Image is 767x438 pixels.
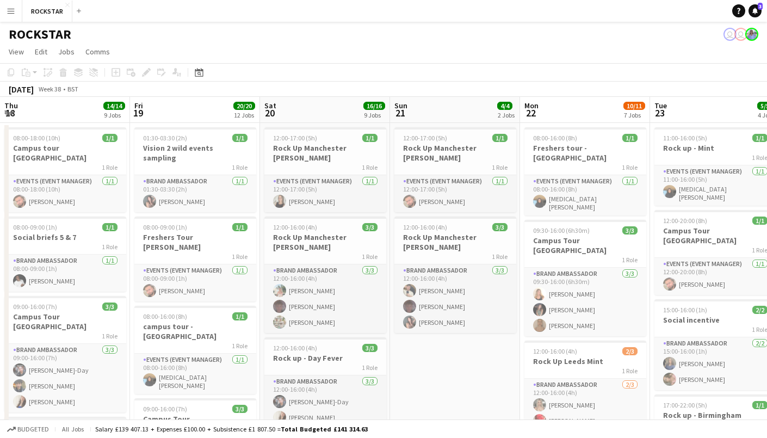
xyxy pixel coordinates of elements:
[524,175,646,215] app-card-role: Events (Event Manager)1/108:00-16:00 (8h)[MEDICAL_DATA][PERSON_NAME]
[362,134,378,142] span: 1/1
[232,163,248,171] span: 1 Role
[524,101,539,110] span: Mon
[622,256,638,264] span: 1 Role
[85,47,110,57] span: Comms
[533,226,590,235] span: 09:30-16:00 (6h30m)
[13,223,57,231] span: 08:00-09:00 (1h)
[264,217,386,333] div: 12:00-16:00 (4h)3/3Rock Up Manchester [PERSON_NAME]1 RoleBrand Ambassador3/312:00-16:00 (4h)[PERS...
[622,226,638,235] span: 3/3
[264,127,386,212] app-job-card: 12:00-17:00 (5h)1/1Rock Up Manchester [PERSON_NAME]1 RoleEvents (Event Manager)1/112:00-17:00 (5h...
[622,134,638,142] span: 1/1
[95,425,368,433] div: Salary £139 407.13 + Expenses £100.00 + Subsistence £1 807.50 =
[264,353,386,363] h3: Rock up - Day Fever
[4,45,28,59] a: View
[492,163,508,171] span: 1 Role
[403,134,447,142] span: 12:00-17:00 (5h)
[102,163,117,171] span: 1 Role
[4,127,126,212] app-job-card: 08:00-18:00 (10h)1/1Campus tour [GEOGRAPHIC_DATA]1 RoleEvents (Event Manager)1/108:00-18:00 (10h)...
[13,303,57,311] span: 09:00-16:00 (7h)
[4,255,126,292] app-card-role: Brand Ambassador1/108:00-09:00 (1h)[PERSON_NAME]
[273,344,317,352] span: 12:00-16:00 (4h)
[67,85,78,93] div: BST
[758,3,763,10] span: 3
[273,134,317,142] span: 12:00-17:00 (5h)
[654,101,667,110] span: Tue
[264,264,386,333] app-card-role: Brand Ambassador3/312:00-16:00 (4h)[PERSON_NAME][PERSON_NAME][PERSON_NAME]
[102,134,117,142] span: 1/1
[362,163,378,171] span: 1 Role
[134,306,256,394] app-job-card: 08:00-16:00 (8h)1/1campus tour - [GEOGRAPHIC_DATA]1 RoleEvents (Event Manager)1/108:00-16:00 (8h)...
[622,367,638,375] span: 1 Role
[622,347,638,355] span: 2/3
[264,175,386,212] app-card-role: Events (Event Manager)1/112:00-17:00 (5h)[PERSON_NAME]
[234,111,255,119] div: 12 Jobs
[4,312,126,331] h3: Campus Tour [GEOGRAPHIC_DATA]
[9,84,34,95] div: [DATE]
[524,236,646,255] h3: Campus Tour [GEOGRAPHIC_DATA]
[143,312,187,320] span: 08:00-16:00 (8h)
[232,134,248,142] span: 1/1
[30,45,52,59] a: Edit
[134,217,256,301] app-job-card: 08:00-09:00 (1h)1/1Freshers Tour [PERSON_NAME]1 RoleEvents (Event Manager)1/108:00-09:00 (1h)[PER...
[104,111,125,119] div: 9 Jobs
[497,102,512,110] span: 4/4
[533,347,577,355] span: 12:00-16:00 (4h)
[362,344,378,352] span: 3/3
[3,107,18,119] span: 18
[4,296,126,412] app-job-card: 09:00-16:00 (7h)3/3Campus Tour [GEOGRAPHIC_DATA]1 RoleBrand Ambassador3/309:00-16:00 (7h)[PERSON_...
[723,28,737,41] app-user-avatar: Ed Harvey
[622,163,638,171] span: 1 Role
[263,107,276,119] span: 20
[102,303,117,311] span: 3/3
[134,354,256,394] app-card-role: Events (Event Manager)1/108:00-16:00 (8h)[MEDICAL_DATA][PERSON_NAME]
[134,127,256,212] app-job-card: 01:30-03:30 (2h)1/1Vision 2 wild events sampling1 RoleBrand Ambassador1/101:30-03:30 (2h)[PERSON_...
[492,134,508,142] span: 1/1
[134,414,256,434] h3: Campus Tour [GEOGRAPHIC_DATA]
[394,175,516,212] app-card-role: Events (Event Manager)1/112:00-17:00 (5h)[PERSON_NAME]
[524,220,646,336] div: 09:30-16:00 (6h30m)3/3Campus Tour [GEOGRAPHIC_DATA]1 RoleBrand Ambassador3/309:30-16:00 (6h30m)[P...
[4,232,126,242] h3: Social briefs 5 & 7
[264,143,386,163] h3: Rock Up Manchester [PERSON_NAME]
[134,143,256,163] h3: Vision 2 wild events sampling
[362,252,378,261] span: 1 Role
[134,232,256,252] h3: Freshers Tour [PERSON_NAME]
[624,111,645,119] div: 7 Jobs
[134,101,143,110] span: Fri
[102,223,117,231] span: 1/1
[394,127,516,212] app-job-card: 12:00-17:00 (5h)1/1Rock Up Manchester [PERSON_NAME]1 RoleEvents (Event Manager)1/112:00-17:00 (5h...
[232,223,248,231] span: 1/1
[273,223,317,231] span: 12:00-16:00 (4h)
[232,252,248,261] span: 1 Role
[232,312,248,320] span: 1/1
[364,111,385,119] div: 9 Jobs
[4,143,126,163] h3: Campus tour [GEOGRAPHIC_DATA]
[524,356,646,366] h3: Rock Up Leeds Mint
[492,252,508,261] span: 1 Role
[17,425,49,433] span: Budgeted
[492,223,508,231] span: 3/3
[4,101,18,110] span: Thu
[394,143,516,163] h3: Rock Up Manchester [PERSON_NAME]
[403,223,447,231] span: 12:00-16:00 (4h)
[4,217,126,292] app-job-card: 08:00-09:00 (1h)1/1Social briefs 5 & 71 RoleBrand Ambassador1/108:00-09:00 (1h)[PERSON_NAME]
[232,405,248,413] span: 3/3
[524,127,646,215] app-job-card: 08:00-16:00 (8h)1/1Freshers tour - [GEOGRAPHIC_DATA]1 RoleEvents (Event Manager)1/108:00-16:00 (8...
[143,134,187,142] span: 01:30-03:30 (2h)
[60,425,86,433] span: All jobs
[4,175,126,212] app-card-role: Events (Event Manager)1/108:00-18:00 (10h)[PERSON_NAME]
[663,134,707,142] span: 11:00-16:00 (5h)
[749,4,762,17] a: 3
[394,232,516,252] h3: Rock Up Manchester [PERSON_NAME]
[663,401,707,409] span: 17:00-22:00 (5h)
[663,217,707,225] span: 12:00-20:00 (8h)
[81,45,114,59] a: Comms
[745,28,758,41] app-user-avatar: Lucy Hillier
[663,306,707,314] span: 15:00-16:00 (1h)
[143,223,187,231] span: 08:00-09:00 (1h)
